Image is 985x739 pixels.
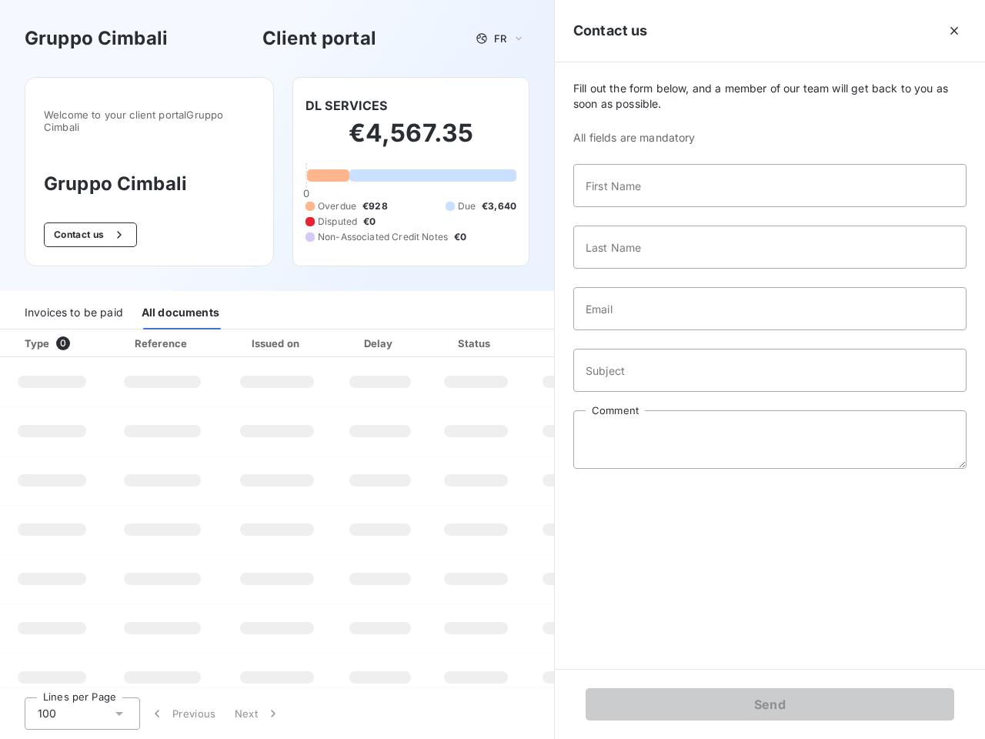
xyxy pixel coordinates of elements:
[25,297,123,329] div: Invoices to be paid
[482,199,516,213] span: €3,640
[430,336,522,351] div: Status
[56,336,70,350] span: 0
[318,199,356,213] span: Overdue
[318,215,357,229] span: Disputed
[135,337,187,349] div: Reference
[573,349,967,392] input: placeholder
[494,32,506,45] span: FR
[142,297,219,329] div: All documents
[44,109,255,133] span: Welcome to your client portal Gruppo Cimbali
[573,130,967,145] span: All fields are mandatory
[573,20,648,42] h5: Contact us
[15,336,101,351] div: Type
[224,336,330,351] div: Issued on
[573,226,967,269] input: placeholder
[140,697,225,730] button: Previous
[25,25,168,52] h3: Gruppo Cimbali
[318,230,448,244] span: Non-Associated Credit Notes
[38,706,56,721] span: 100
[44,170,255,198] h3: Gruppo Cimbali
[306,96,388,115] h6: DL SERVICES
[528,336,626,351] div: Amount
[573,164,967,207] input: placeholder
[363,215,376,229] span: €0
[573,287,967,330] input: placeholder
[573,81,967,112] span: Fill out the form below, and a member of our team will get back to you as soon as possible.
[336,336,424,351] div: Delay
[44,222,137,247] button: Contact us
[362,199,388,213] span: €928
[303,187,309,199] span: 0
[586,688,954,721] button: Send
[458,199,476,213] span: Due
[262,25,376,52] h3: Client portal
[225,697,290,730] button: Next
[306,118,516,164] h2: €4,567.35
[454,230,466,244] span: €0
